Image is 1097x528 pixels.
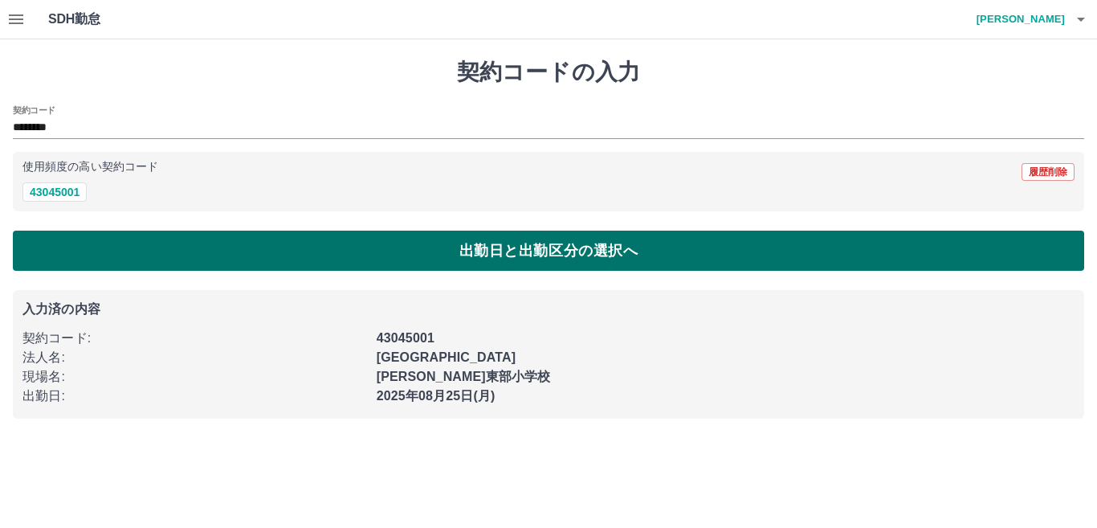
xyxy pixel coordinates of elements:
p: 法人名 : [22,348,367,367]
b: [PERSON_NAME]東部小学校 [377,370,551,383]
p: 現場名 : [22,367,367,387]
p: 入力済の内容 [22,303,1075,316]
h2: 契約コード [13,104,55,117]
button: 履歴削除 [1022,163,1075,181]
b: [GEOGRAPHIC_DATA] [377,350,516,364]
b: 2025年08月25日(月) [377,389,495,403]
button: 出勤日と出勤区分の選択へ [13,231,1084,271]
p: 出勤日 : [22,387,367,406]
b: 43045001 [377,331,434,345]
h1: 契約コードの入力 [13,59,1084,86]
button: 43045001 [22,182,87,202]
p: 契約コード : [22,329,367,348]
p: 使用頻度の高い契約コード [22,162,158,173]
